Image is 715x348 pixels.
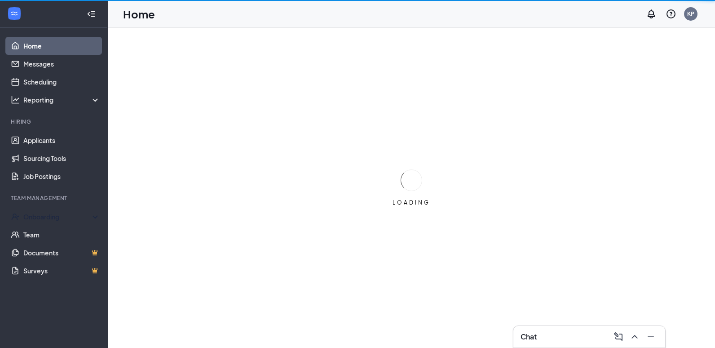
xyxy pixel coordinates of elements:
[23,149,100,167] a: Sourcing Tools
[23,131,100,149] a: Applicants
[23,262,100,280] a: SurveysCrown
[11,212,20,221] svg: UserCheck
[627,330,642,344] button: ChevronUp
[521,332,537,342] h3: Chat
[23,95,101,104] div: Reporting
[23,55,100,73] a: Messages
[687,10,694,18] div: KP
[629,331,640,342] svg: ChevronUp
[23,73,100,91] a: Scheduling
[645,331,656,342] svg: Minimize
[644,330,658,344] button: Minimize
[11,95,20,104] svg: Analysis
[23,244,100,262] a: DocumentsCrown
[613,331,624,342] svg: ComposeMessage
[11,118,98,125] div: Hiring
[611,330,626,344] button: ComposeMessage
[23,37,100,55] a: Home
[23,167,100,185] a: Job Postings
[23,212,93,221] div: Onboarding
[389,199,434,206] div: LOADING
[646,9,657,19] svg: Notifications
[666,9,676,19] svg: QuestionInfo
[23,226,100,244] a: Team
[87,9,96,18] svg: Collapse
[11,194,98,202] div: Team Management
[10,9,19,18] svg: WorkstreamLogo
[123,6,155,22] h1: Home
